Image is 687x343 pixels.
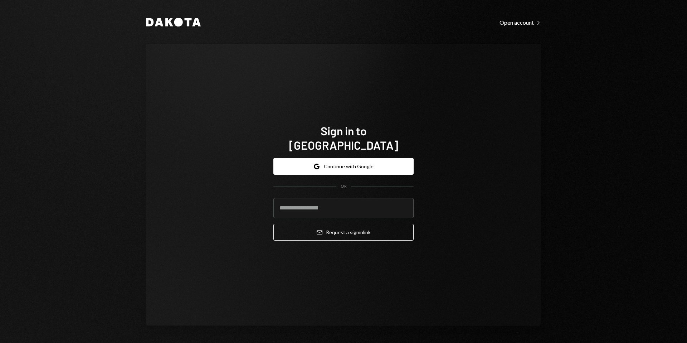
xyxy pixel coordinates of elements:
[273,158,414,175] button: Continue with Google
[399,204,408,212] keeper-lock: Open Keeper Popup
[341,183,347,189] div: OR
[500,19,541,26] div: Open account
[273,124,414,152] h1: Sign in to [GEOGRAPHIC_DATA]
[500,18,541,26] a: Open account
[273,224,414,241] button: Request a signinlink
